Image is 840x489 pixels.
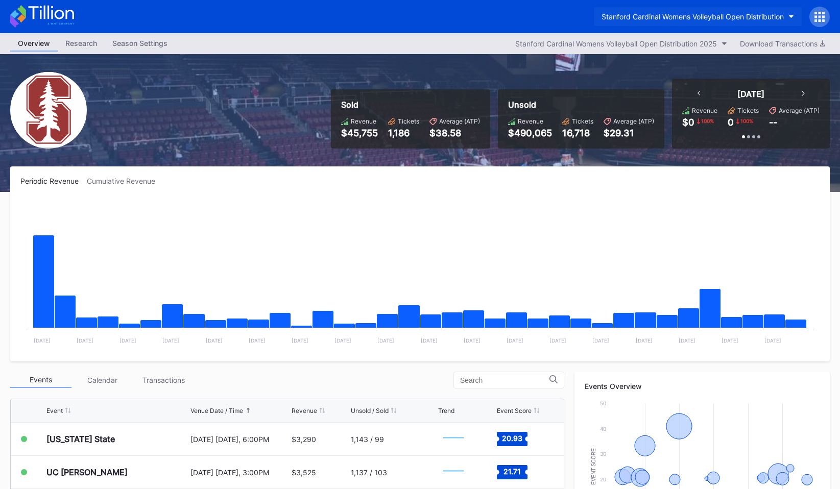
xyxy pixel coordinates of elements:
div: 16,718 [562,128,593,138]
button: Stanford Cardinal Womens Volleyball Open Distribution 2025 [510,37,732,51]
button: Stanford Cardinal Womens Volleyball Open Distribution [594,7,802,26]
text: [DATE] [464,337,481,344]
a: Research [58,36,105,52]
div: Sold [341,100,480,110]
div: Events [10,372,71,388]
div: [DATE] [737,89,764,99]
text: [DATE] [206,337,223,344]
div: [US_STATE] State [46,434,115,444]
div: $45,755 [341,128,378,138]
div: Transactions [133,372,194,388]
text: [DATE] [421,337,438,344]
div: [DATE] [DATE], 6:00PM [190,435,290,444]
text: [DATE] [507,337,523,344]
div: Event Score [497,407,532,414]
div: $490,065 [508,128,552,138]
div: Periodic Revenue [20,177,87,185]
div: 1,137 / 103 [351,468,387,477]
text: [DATE] [334,337,351,344]
a: Overview [10,36,58,52]
text: 40 [600,426,606,432]
button: Download Transactions [735,37,830,51]
input: Search [460,376,549,384]
text: [DATE] [292,337,308,344]
div: Tickets [572,117,593,125]
text: [DATE] [592,337,609,344]
div: Tickets [737,107,759,114]
div: Average (ATP) [779,107,820,114]
div: Revenue [292,407,317,414]
div: $29.31 [604,128,654,138]
div: UC [PERSON_NAME] [46,467,128,477]
text: 20 [600,476,606,482]
text: Event Score [591,448,596,485]
text: [DATE] [636,337,653,344]
div: Stanford Cardinal Womens Volleyball Open Distribution 2025 [515,39,717,48]
div: 100 % [739,117,754,125]
a: Season Settings [105,36,175,52]
text: [DATE] [119,337,136,344]
div: 0 [728,117,734,128]
svg: Chart title [438,426,469,452]
text: 20.93 [502,434,522,443]
text: [DATE] [764,337,781,344]
svg: Chart title [438,459,469,485]
div: Events Overview [585,382,820,390]
text: [DATE] [549,337,566,344]
div: Season Settings [105,36,175,51]
div: $38.58 [429,128,480,138]
div: Average (ATP) [613,117,654,125]
img: Stanford_Cardinal_Womens_Volleyball_Secondary.png [10,72,87,149]
div: Cumulative Revenue [87,177,163,185]
div: Revenue [351,117,376,125]
div: Event [46,407,63,414]
div: -- [769,117,777,128]
div: 1,143 / 99 [351,435,384,444]
div: $3,290 [292,435,316,444]
text: 30 [600,451,606,457]
div: Research [58,36,105,51]
svg: Chart title [20,198,820,351]
text: 50 [600,400,606,406]
text: [DATE] [679,337,695,344]
div: Unsold [508,100,654,110]
div: Revenue [692,107,717,114]
text: [DATE] [34,337,51,344]
div: 100 % [700,117,715,125]
div: $3,525 [292,468,316,477]
div: Stanford Cardinal Womens Volleyball Open Distribution [602,12,784,21]
div: $0 [682,117,694,128]
div: Calendar [71,372,133,388]
text: [DATE] [377,337,394,344]
text: [DATE] [722,337,738,344]
div: Venue Date / Time [190,407,243,414]
div: Revenue [518,117,543,125]
div: Download Transactions [740,39,825,48]
div: Trend [438,407,454,414]
div: Unsold / Sold [351,407,389,414]
text: [DATE] [249,337,266,344]
div: Tickets [398,117,419,125]
div: 1,186 [388,128,419,138]
text: [DATE] [162,337,179,344]
div: Average (ATP) [439,117,480,125]
text: [DATE] [77,337,93,344]
div: [DATE] [DATE], 3:00PM [190,468,290,477]
text: 21.71 [503,467,521,476]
